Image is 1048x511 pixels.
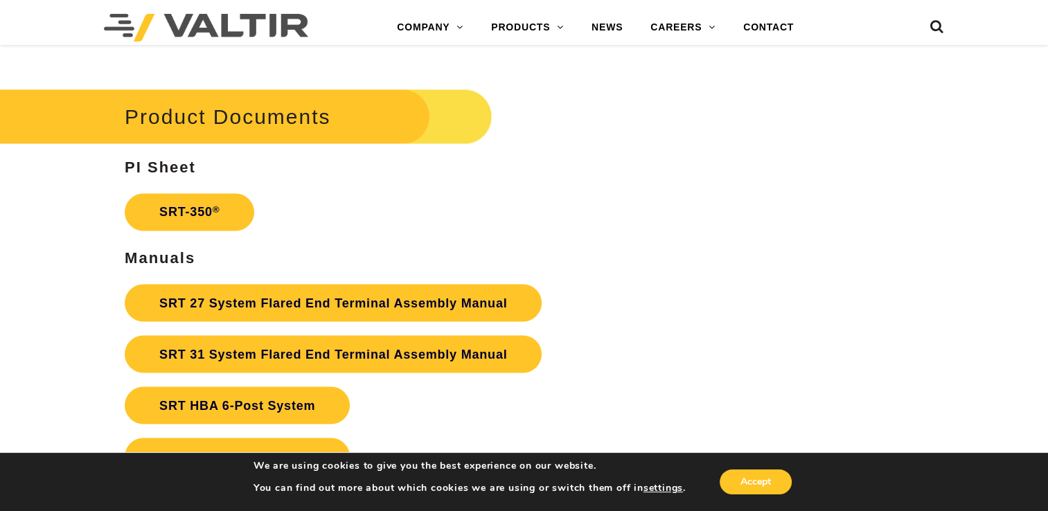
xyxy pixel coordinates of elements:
[383,14,477,42] a: COMPANY
[125,284,542,321] a: SRT 27 System Flared End Terminal Assembly Manual
[213,204,220,215] sup: ®
[125,249,195,267] strong: Manuals
[254,482,686,494] p: You can find out more about which cookies we are using or switch them off in .
[104,14,308,42] img: Valtir
[637,14,729,42] a: CAREERS
[643,482,683,494] button: settings
[125,386,350,424] a: SRT HBA 6-Post System
[729,14,808,42] a: CONTACT
[720,469,792,494] button: Accept
[254,460,686,472] p: We are using cookies to give you the best experience on our website.
[125,159,196,176] strong: PI Sheet
[125,438,350,475] a: SRT HBA 8-Post System
[159,398,315,412] strong: SRT HBA 6-Post System
[125,335,542,373] a: SRT 31 System Flared End Terminal Assembly Manual
[477,14,578,42] a: PRODUCTS
[578,14,637,42] a: NEWS
[125,193,254,231] a: SRT-350®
